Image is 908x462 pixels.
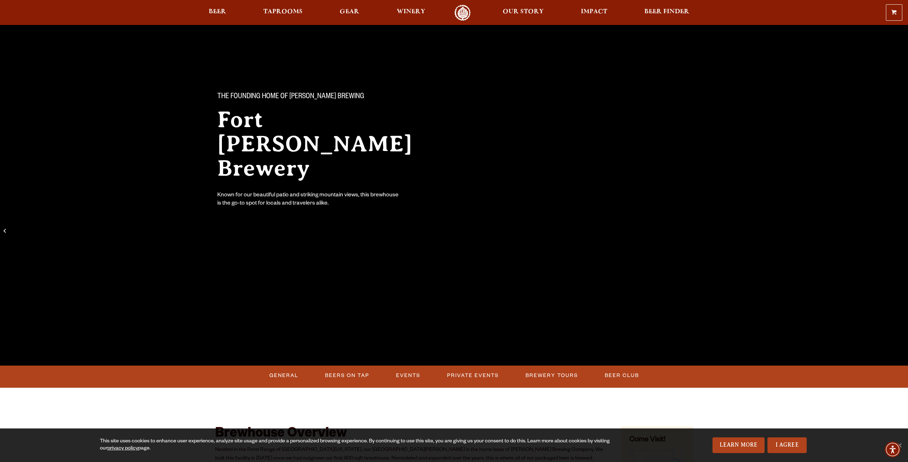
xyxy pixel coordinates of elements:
span: Winery [397,9,425,15]
a: Winery [392,5,430,21]
div: Accessibility Menu [885,442,901,457]
a: I Agree [767,437,807,453]
span: The Founding Home of [PERSON_NAME] Brewing [217,92,364,102]
a: Brewery Tours [523,367,581,384]
span: Impact [581,9,607,15]
a: Gear [335,5,364,21]
h2: Brewhouse Overview [215,427,603,442]
span: Beer Finder [644,9,689,15]
span: Gear [340,9,359,15]
span: Taprooms [263,9,303,15]
a: Odell Home [449,5,476,21]
a: Events [393,367,423,384]
a: Beers on Tap [322,367,372,384]
a: Beer [204,5,231,21]
a: General [267,367,301,384]
a: Learn More [712,437,765,453]
a: Private Events [444,367,502,384]
span: Beer [209,9,226,15]
a: Impact [576,5,612,21]
a: Our Story [498,5,548,21]
a: Beer Finder [640,5,694,21]
a: privacy policy [107,446,138,452]
div: Known for our beautiful patio and striking mountain views, this brewhouse is the go-to spot for l... [217,192,400,208]
span: Our Story [503,9,544,15]
h2: Fort [PERSON_NAME] Brewery [217,107,440,180]
div: This site uses cookies to enhance user experience, analyze site usage and provide a personalized ... [100,438,623,452]
a: Taprooms [259,5,307,21]
a: Beer Club [602,367,642,384]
